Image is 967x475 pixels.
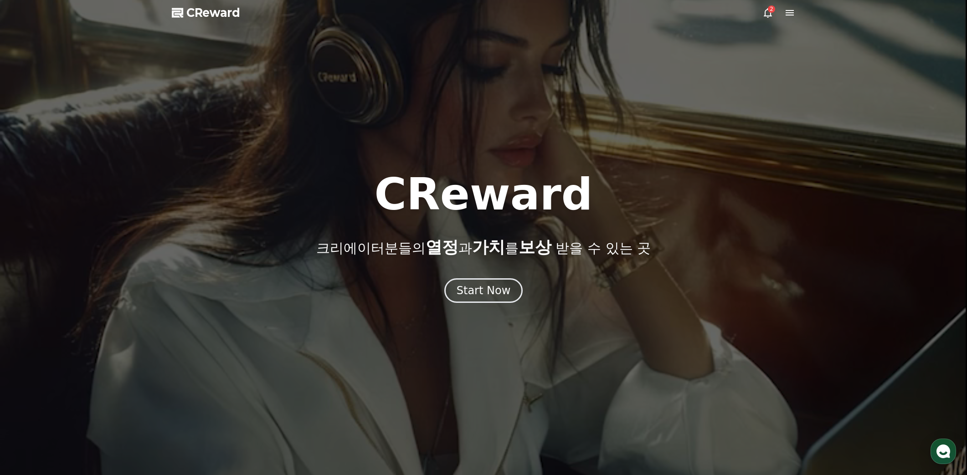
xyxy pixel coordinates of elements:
h1: CReward [374,173,592,216]
span: 열정 [426,238,458,256]
span: 보상 [519,238,551,256]
a: CReward [172,5,240,20]
button: Start Now [444,278,523,303]
p: 크리에이터분들의 과 를 받을 수 있는 곳 [316,238,651,256]
div: Start Now [457,283,511,298]
a: 2 [762,7,773,18]
div: 2 [768,5,775,13]
span: CReward [186,5,240,20]
span: 가치 [472,238,505,256]
a: Start Now [444,287,523,296]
